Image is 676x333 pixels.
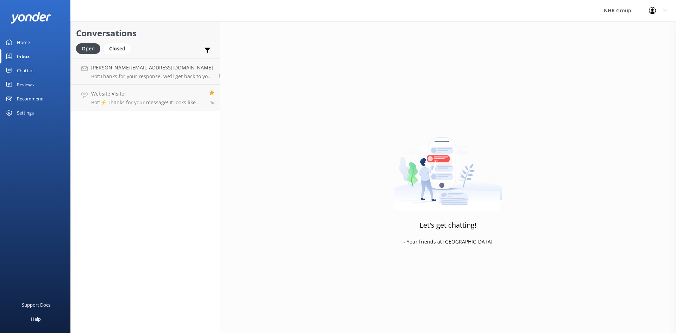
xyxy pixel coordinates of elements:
[420,220,476,231] h3: Let's get chatting!
[218,73,223,79] span: Aug 20 2025 12:20pm (UTC +12:00) Pacific/Auckland
[104,43,131,54] div: Closed
[17,35,30,49] div: Home
[71,85,220,111] a: Website VisitorBot:⚡ Thanks for your message! It looks like this one might be best handled by our...
[22,298,50,312] div: Support Docs
[76,43,100,54] div: Open
[91,64,213,72] h4: [PERSON_NAME][EMAIL_ADDRESS][DOMAIN_NAME]
[17,78,34,92] div: Reviews
[17,92,44,106] div: Recommend
[17,63,34,78] div: Chatbot
[17,106,34,120] div: Settings
[76,26,214,40] h2: Conversations
[394,123,502,211] img: artwork of a man stealing a conversation from at giant smartphone
[91,73,213,80] p: Bot: Thanks for your response, we'll get back to you as soon as we can during opening hours.
[91,90,204,98] h4: Website Visitor
[31,312,41,326] div: Help
[91,99,204,106] p: Bot: ⚡ Thanks for your message! It looks like this one might be best handled by our team directly...
[11,12,51,24] img: yonder-white-logo.png
[17,49,30,63] div: Inbox
[209,99,214,105] span: Aug 17 2025 01:17pm (UTC +12:00) Pacific/Auckland
[104,44,134,52] a: Closed
[403,238,493,246] p: - Your friends at [GEOGRAPHIC_DATA]
[76,44,104,52] a: Open
[71,58,220,85] a: [PERSON_NAME][EMAIL_ADDRESS][DOMAIN_NAME]Bot:Thanks for your response, we'll get back to you as s...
